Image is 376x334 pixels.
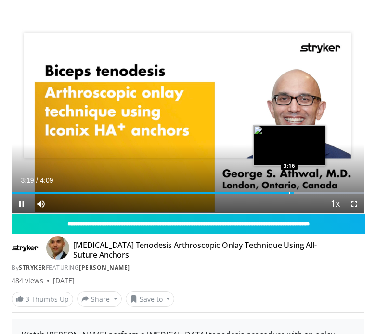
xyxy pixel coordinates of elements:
img: image.jpeg [253,125,325,166]
span: 3 [26,295,29,304]
button: Pause [12,194,31,213]
button: Save to [126,291,175,307]
button: Share [77,291,122,307]
button: Playback Rate [325,194,345,213]
a: 3 Thumbs Up [12,292,73,307]
span: 3:19 [21,176,34,184]
span: / [36,176,38,184]
h4: [MEDICAL_DATA] Tenodesis Arthroscopic Onlay Technique Using All-Suture Anchors [73,240,324,260]
video-js: Video Player [12,16,364,214]
button: Fullscreen [345,194,364,213]
div: By FEATURING [12,263,364,272]
a: [PERSON_NAME] [79,263,130,272]
img: Avatar [46,236,69,260]
span: 4:09 [40,176,53,184]
div: Progress Bar [12,192,364,194]
div: [DATE] [53,276,75,285]
button: Mute [31,194,51,213]
img: Stryker [12,240,39,256]
a: Stryker [19,263,46,272]
span: 484 views [12,276,43,285]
